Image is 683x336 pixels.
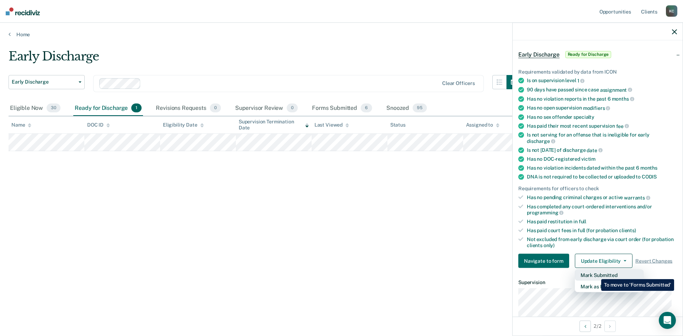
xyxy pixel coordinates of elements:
div: Is not [DATE] of discharge [527,147,677,153]
div: Requirements for officers to check [518,186,677,192]
div: Has no violation reports in the past 6 [527,96,677,102]
div: Requirements validated by data from ICON [518,69,677,75]
button: Mark as Ineligible [575,281,644,292]
div: Assigned to [466,122,499,128]
span: Early Discharge [12,79,76,85]
div: Early DischargeReady for Discharge [513,43,683,66]
div: Open Intercom Messenger [659,312,676,329]
span: specialty [573,114,594,119]
span: 1 [131,103,142,113]
button: Navigate to form [518,254,569,268]
a: Navigate to form link [518,254,572,268]
div: Has no open supervision [527,105,677,111]
div: Has no pending criminal charges or active [527,194,677,201]
span: modifiers [583,105,610,111]
span: Early Discharge [518,51,560,58]
div: Is on supervision level [527,78,677,84]
div: Early Discharge [9,49,521,69]
span: date [587,147,602,153]
div: K C [666,5,677,17]
div: Last Viewed [314,122,349,128]
div: Supervisor Review [234,101,300,116]
span: 95 [413,103,427,113]
button: Next Opportunity [604,320,616,332]
div: Eligibility Date [163,122,204,128]
img: Recidiviz [6,7,40,15]
div: Snoozed [385,101,428,116]
div: Has no DOC-registered [527,156,677,162]
div: Status [390,122,406,128]
span: months [612,96,634,102]
div: Has completed any court-ordered interventions and/or [527,203,677,215]
span: clients) [619,228,636,233]
div: Forms Submitted [311,101,374,116]
span: 30 [47,103,60,113]
button: Previous Opportunity [579,320,591,332]
span: 0 [287,103,298,113]
div: Revisions Requests [154,101,222,116]
div: Name [11,122,31,128]
div: Is not serving for an offense that is ineligible for early [527,132,677,144]
div: Supervision Termination Date [239,119,309,131]
button: Update Eligibility [575,254,632,268]
span: assignment [600,87,632,92]
div: Has no violation incidents dated within the past 6 [527,165,677,171]
div: Not excluded from early discharge via court order (for probation clients [527,236,677,248]
div: Eligible Now [9,101,62,116]
dt: Supervision [518,279,677,286]
a: Home [9,31,674,38]
div: 90 days have passed since case [527,87,677,93]
div: Has paid restitution in [527,219,677,225]
div: 2 / 2 [513,316,683,335]
div: Has paid court fees in full (for probation [527,228,677,234]
span: victim [581,156,595,162]
button: Mark Submitted [575,270,644,281]
span: discharge [527,138,555,144]
span: months [640,165,657,171]
span: only) [544,242,555,248]
span: fee [616,123,629,129]
div: DNA is not required to be collected or uploaded to [527,174,677,180]
span: 6 [361,103,372,113]
span: warrants [624,195,650,201]
span: 0 [210,103,221,113]
div: DOC ID [87,122,110,128]
div: Has paid their most recent supervision [527,123,677,129]
span: CODIS [642,174,657,180]
div: Has no sex offender [527,114,677,120]
span: 1 [577,78,585,84]
span: programming [527,210,563,215]
div: Clear officers [442,80,475,86]
span: Ready for Discharge [565,51,611,58]
span: full [579,219,586,224]
span: Revert Changes [635,258,672,264]
div: Ready for Discharge [73,101,143,116]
